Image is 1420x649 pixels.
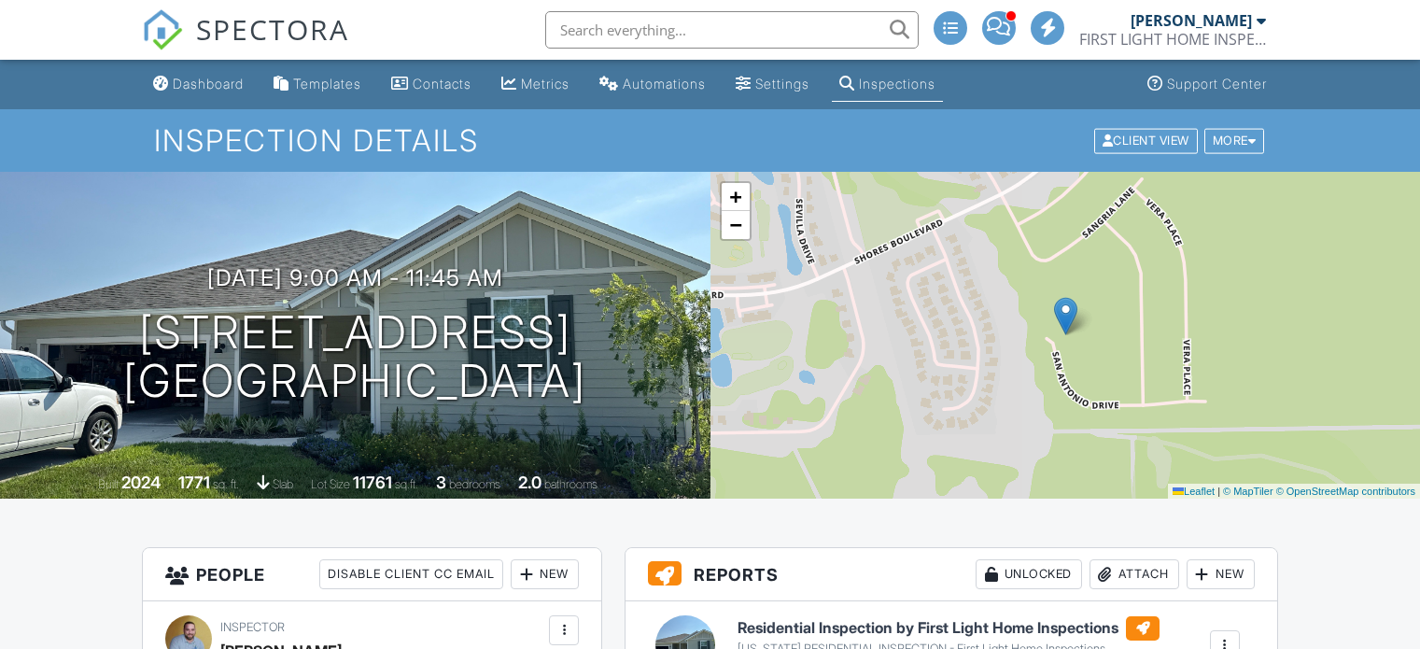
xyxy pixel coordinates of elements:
a: Automations (Advanced) [592,67,713,102]
span: + [729,185,741,208]
span: slab [273,477,293,491]
div: 11761 [353,473,392,492]
div: Automations [623,76,706,92]
h1: Inspection Details [154,124,1266,157]
div: Settings [755,76,809,92]
div: Disable Client CC Email [319,559,503,589]
a: SPECTORA [142,25,349,64]
div: Templates [293,76,361,92]
div: More [1204,128,1265,153]
h3: [DATE] 9:00 am - 11:45 am [207,265,503,290]
div: Metrics [521,76,569,92]
a: Zoom out [722,211,750,239]
span: SPECTORA [196,9,349,49]
div: Attach [1090,559,1179,589]
a: Zoom in [722,183,750,211]
h6: Residential Inspection by First Light Home Inspections [738,616,1160,641]
span: sq.ft. [395,477,418,491]
img: The Best Home Inspection Software - Spectora [142,9,183,50]
div: Contacts [413,76,471,92]
a: © OpenStreetMap contributors [1276,486,1415,497]
img: Marker [1054,297,1077,335]
a: Leaflet [1173,486,1215,497]
div: FIRST LIGHT HOME INSPECTIONS [1079,30,1266,49]
a: Settings [728,67,817,102]
div: Client View [1094,128,1198,153]
span: | [1217,486,1220,497]
span: Inspector [220,620,285,634]
h3: Reports [626,548,1277,601]
div: New [1187,559,1255,589]
a: Inspections [832,67,943,102]
div: New [511,559,579,589]
span: Built [98,477,119,491]
div: 2.0 [518,473,541,492]
div: Dashboard [173,76,244,92]
a: Metrics [494,67,577,102]
div: 3 [436,473,446,492]
a: © MapTiler [1223,486,1273,497]
div: [PERSON_NAME] [1131,11,1252,30]
div: 1771 [178,473,210,492]
span: bedrooms [449,477,500,491]
h3: People [143,548,601,601]
div: Unlocked [976,559,1082,589]
div: Support Center [1167,76,1267,92]
span: bathrooms [544,477,598,491]
span: − [729,213,741,236]
h1: [STREET_ADDRESS] [GEOGRAPHIC_DATA] [123,308,586,407]
span: sq. ft. [213,477,239,491]
a: Support Center [1140,67,1274,102]
a: Templates [266,67,369,102]
a: Dashboard [146,67,251,102]
input: Search everything... [545,11,919,49]
a: Contacts [384,67,479,102]
a: Client View [1092,133,1202,147]
div: Inspections [859,76,935,92]
div: 2024 [121,473,161,492]
span: Lot Size [311,477,350,491]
